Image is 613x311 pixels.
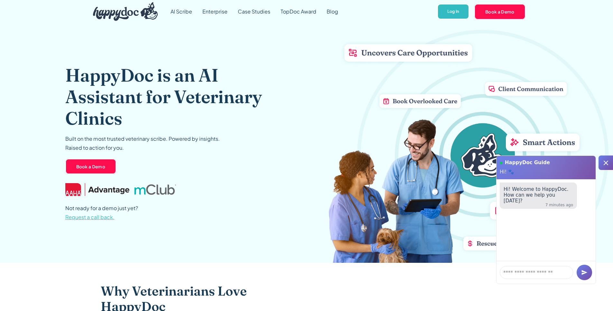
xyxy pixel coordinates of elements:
[65,214,115,220] span: Request a call back.
[88,1,158,22] a: home
[65,204,138,222] p: Not ready for a demo just yet?
[65,134,220,152] p: Built on the most trusted veterinary scribe. Powered by insights. Raised to action for you.
[474,4,525,19] a: Book a Demo
[65,183,130,196] img: AAHA Advantage logo
[65,159,116,174] a: Book a Demo
[135,184,176,195] img: mclub logo
[437,4,469,20] a: Log In
[93,2,158,21] img: HappyDoc Logo: A happy dog with his ear up, listening.
[65,64,283,129] h1: HappyDoc is an AI Assistant for Veterinary Clinics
